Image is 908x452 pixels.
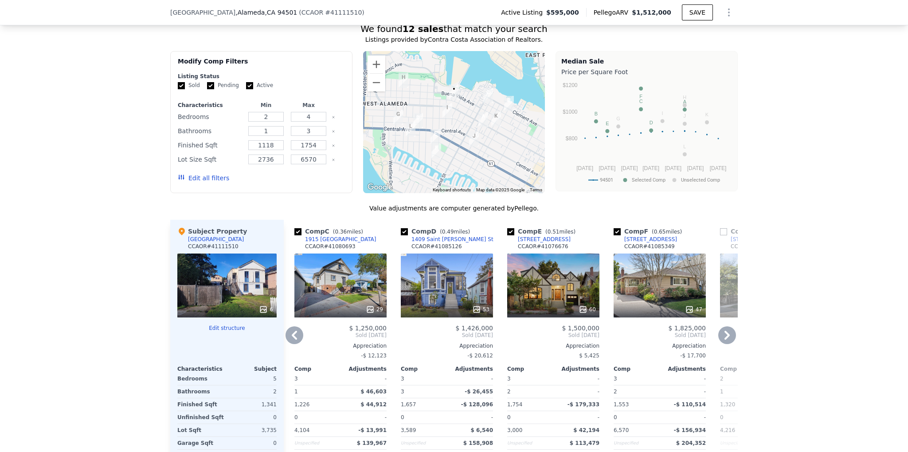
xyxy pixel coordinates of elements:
[325,9,362,16] span: # 41111510
[507,227,579,236] div: Comp E
[365,182,395,193] a: Open this area in Google Maps (opens a new window)
[614,236,677,243] a: [STREET_ADDRESS]
[542,229,579,235] span: ( miles)
[229,424,277,436] div: 3,735
[340,365,387,373] div: Adjustments
[710,165,727,171] text: [DATE]
[614,427,629,433] span: 6,570
[720,227,793,236] div: Comp G
[507,414,511,420] span: 0
[720,385,764,398] div: 1
[446,81,462,103] div: 1711 Arbor St
[548,229,560,235] span: 0.51
[472,305,489,314] div: 53
[561,78,732,189] svg: A chart.
[207,82,239,89] label: Pending
[401,227,474,236] div: Comp D
[410,110,427,132] div: 1409 Saint Charles St
[661,373,706,385] div: -
[439,99,456,122] div: 1505 Santa Clara Ave
[475,108,492,131] div: 1538 Union St
[301,9,324,16] span: CCAOR
[366,305,383,314] div: 29
[305,236,376,243] div: 1915 [GEOGRAPHIC_DATA]
[507,376,511,382] span: 3
[305,243,356,250] div: CCAOR # 41080693
[668,325,706,332] span: $ 1,825,000
[229,398,277,411] div: 1,341
[294,376,298,382] span: 3
[555,385,599,398] div: -
[594,8,632,17] span: Pellego ARV
[390,106,407,128] div: 910 Taylor Ave
[683,99,687,104] text: A
[606,121,609,126] text: E
[555,411,599,424] div: -
[476,187,524,192] span: Map data ©2025 Google
[563,109,578,115] text: $1000
[567,401,599,408] span: -$ 179,333
[401,236,493,243] a: 1409 Saint [PERSON_NAME] St
[616,116,620,121] text: G
[507,401,522,408] span: 1,754
[411,236,493,243] div: 1409 Saint [PERSON_NAME] St
[170,23,738,35] div: We found that match your search
[507,236,571,243] a: [STREET_ADDRESS]
[294,227,367,236] div: Comp C
[720,4,738,21] button: Show Options
[178,82,200,89] label: Sold
[332,115,335,119] button: Clear
[349,325,387,332] span: $ 1,250,000
[178,139,243,151] div: Finished Sqft
[530,187,542,192] a: Terms (opens in new tab)
[442,229,454,235] span: 0.49
[177,365,227,373] div: Characteristics
[401,332,493,339] span: Sold [DATE]
[299,8,364,17] div: ( )
[632,9,671,16] span: $1,512,000
[488,108,505,130] div: 1906 Pacific Ave
[403,24,444,34] strong: 12 sales
[178,57,345,73] div: Modify Comp Filters
[178,102,243,109] div: Characteristics
[227,365,277,373] div: Subject
[720,342,812,349] div: Appreciation
[461,401,493,408] span: -$ 128,096
[294,342,387,349] div: Appreciation
[681,177,720,183] text: Unselected Comp
[177,385,225,398] div: Bathrooms
[177,227,247,236] div: Subject Property
[401,401,416,408] span: 1,657
[357,440,387,446] span: $ 139,967
[674,427,706,433] span: -$ 156,934
[632,177,665,183] text: Selected Comp
[207,82,214,89] input: Pending
[561,66,732,78] div: Price per Square Foot
[294,365,340,373] div: Comp
[720,401,735,408] span: 1,320
[401,376,404,382] span: 3
[467,353,493,359] span: -$ 20,612
[624,243,675,250] div: CCAOR # 41085349
[329,229,367,235] span: ( miles)
[507,342,599,349] div: Appreciation
[365,182,395,193] img: Google
[294,236,376,243] a: 1915 [GEOGRAPHIC_DATA]
[720,236,823,243] a: [STREET_ADDRESS][PERSON_NAME]
[579,353,599,359] span: $ 5,425
[360,401,387,408] span: $ 44,912
[665,165,681,171] text: [DATE]
[661,411,706,424] div: -
[229,411,277,424] div: 0
[639,94,642,99] text: F
[501,92,517,115] div: 1926 Chestnut St
[178,82,185,89] input: Sold
[294,332,387,339] span: Sold [DATE]
[720,365,766,373] div: Comp
[294,401,309,408] span: 1,226
[648,229,685,235] span: ( miles)
[614,401,629,408] span: 1,553
[449,411,493,424] div: -
[621,165,638,171] text: [DATE]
